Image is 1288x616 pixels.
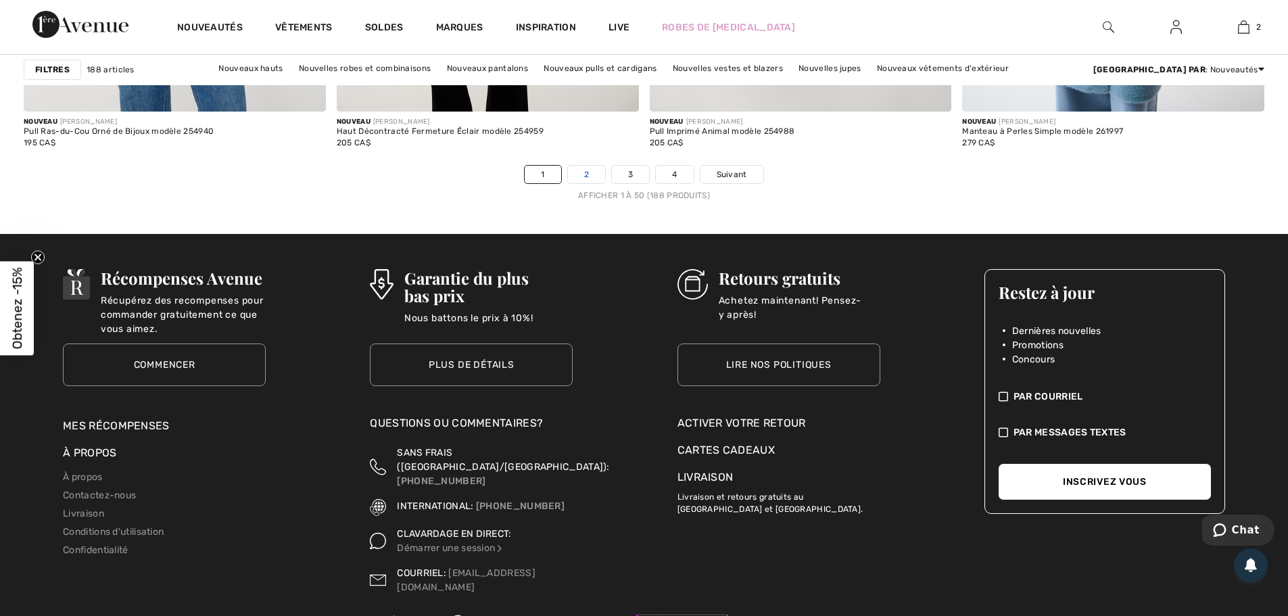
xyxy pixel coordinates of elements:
span: Obtenez -15% [9,267,25,349]
span: Nouveau [337,118,371,126]
img: check [999,425,1008,440]
a: [PHONE_NUMBER] [397,475,485,487]
a: À propos [63,471,102,483]
div: Pull Imprimé Animal modèle 254988 [650,127,795,137]
img: Garantie du plus bas prix [370,269,393,300]
span: Par messages textes [1013,425,1126,440]
a: [EMAIL_ADDRESS][DOMAIN_NAME] [397,567,535,593]
div: Questions ou commentaires? [370,415,573,438]
span: INTERNATIONAL: [397,500,473,512]
p: Récupérez des recompenses pour commander gratuitement ce que vous aimez. [101,293,266,321]
a: Soldes [365,22,404,36]
a: Se connecter [1160,19,1193,36]
p: Livraison et retours gratuits au [GEOGRAPHIC_DATA] et [GEOGRAPHIC_DATA]. [677,485,880,515]
span: Dernières nouvelles [1012,324,1101,338]
a: Nouveautés [177,22,243,36]
div: [PERSON_NAME] [337,117,544,127]
span: Nouveau [962,118,996,126]
div: [PERSON_NAME] [962,117,1123,127]
p: Achetez maintenant! Pensez-y après! [719,293,880,321]
h3: Récompenses Avenue [101,269,266,287]
a: 3 [612,166,649,183]
a: Activer votre retour [677,415,880,431]
span: 279 CA$ [962,138,995,147]
img: 1ère Avenue [32,11,128,38]
a: Suivant [700,166,763,183]
img: Mes infos [1170,19,1182,35]
h3: Garantie du plus bas prix [404,269,573,304]
a: 4 [656,166,693,183]
img: recherche [1103,19,1114,35]
span: CLAVARDAGE EN DIRECT: [397,528,511,540]
button: Inscrivez vous [999,464,1211,500]
a: Nouvelles robes et combinaisons [292,60,437,77]
img: Mon panier [1238,19,1249,35]
img: International [370,499,386,515]
a: Lire nos politiques [677,343,880,386]
a: Nouvelles vestes et blazers [666,60,790,77]
a: Vêtements [275,22,333,36]
div: Manteau à Perles Simple modèle 261997 [962,127,1123,137]
span: Nouveau [24,118,57,126]
span: SANS FRAIS ([GEOGRAPHIC_DATA]/[GEOGRAPHIC_DATA]): [397,447,609,473]
a: Mes récompenses [63,419,170,432]
img: Clavardage en direct [495,544,504,553]
span: Par Courriel [1013,389,1083,404]
div: À propos [63,445,266,468]
a: Nouveaux pulls et cardigans [537,60,663,77]
img: check [999,389,1008,404]
a: [PHONE_NUMBER] [476,500,565,512]
div: [PERSON_NAME] [650,117,795,127]
a: Marques [436,22,483,36]
a: Confidentialité [63,544,128,556]
a: Cartes Cadeaux [677,442,880,458]
strong: [GEOGRAPHIC_DATA] par [1093,65,1206,74]
span: Promotions [1012,338,1064,352]
h3: Retours gratuits [719,269,880,287]
a: Commencer [63,343,266,386]
span: Suivant [717,168,747,181]
span: Concours [1012,352,1055,366]
span: Inspiration [516,22,576,36]
a: Livraison [677,471,734,483]
a: Démarrer une session [397,542,504,554]
img: Sans Frais (Canada/EU) [370,446,386,488]
a: Conditions d'utilisation [63,526,164,538]
span: 2 [1256,21,1261,33]
a: 2 [568,166,605,183]
div: Pull Ras-du-Cou Orné de Bijoux modèle 254940 [24,127,214,137]
a: Nouveaux hauts [212,60,289,77]
img: Contact us [370,566,386,594]
span: 188 articles [87,64,135,76]
a: Livraison [63,508,104,519]
div: Haut Décontracté Fermeture Éclair modèle 254959 [337,127,544,137]
button: Close teaser [31,250,45,264]
a: Contactez-nous [63,490,136,501]
span: 195 CA$ [24,138,55,147]
a: 1 [525,166,560,183]
div: Afficher 1 à 50 (188 produits) [24,189,1264,202]
div: : Nouveautés [1093,64,1264,76]
a: Nouveaux pantalons [440,60,535,77]
a: Nouveaux vêtements d'extérieur [870,60,1016,77]
a: 2 [1210,19,1277,35]
p: Nous battons le prix à 10%! [404,311,573,338]
strong: Filtres [35,64,70,76]
a: Nouvelles jupes [792,60,868,77]
span: 205 CA$ [337,138,371,147]
div: [PERSON_NAME] [24,117,214,127]
h3: Restez à jour [999,283,1211,301]
span: Nouveau [650,118,684,126]
a: Robes de [MEDICAL_DATA] [662,20,795,34]
img: Retours gratuits [677,269,708,300]
img: Clavardage en direct [370,527,386,555]
span: 205 CA$ [650,138,684,147]
a: Live [609,20,629,34]
iframe: Ouvre un widget dans lequel vous pouvez chatter avec l’un de nos agents [1202,515,1274,548]
nav: Page navigation [24,165,1264,202]
img: Récompenses Avenue [63,269,90,300]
